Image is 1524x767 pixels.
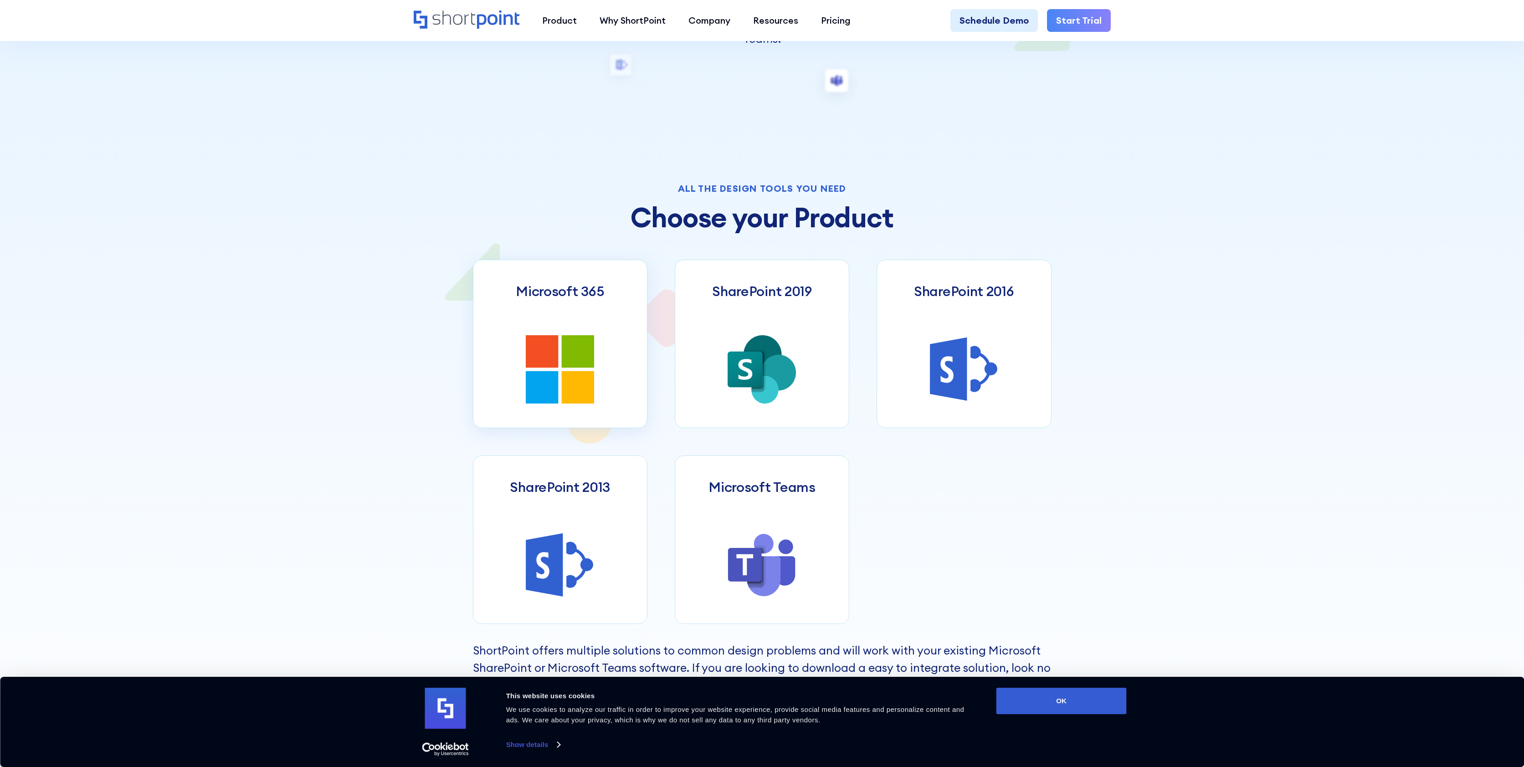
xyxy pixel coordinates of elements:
[506,738,560,752] a: Show details
[950,9,1038,32] a: Schedule Demo
[708,479,816,495] h3: Microsoft Teams
[473,642,1052,694] p: ShortPoint offers multiple solutions to common design problems and will work with your existing M...
[810,9,862,32] a: Pricing
[675,260,849,428] a: SharePoint 2019
[425,688,466,729] img: logo
[516,283,604,299] h3: Microsoft 365
[473,202,1052,232] h2: Choose your Product
[414,10,520,30] a: Home
[821,14,851,27] div: Pricing
[877,260,1051,428] a: SharePoint 2016
[473,184,1052,193] div: All the design tools you need
[510,479,610,495] h3: SharePoint 2013
[542,14,577,27] div: Product
[600,14,666,27] div: Why ShortPoint
[742,9,810,32] a: Resources
[405,742,485,756] a: Usercentrics Cookiebot - opens in a new window
[531,9,588,32] a: Product
[996,688,1127,714] button: OK
[506,706,965,724] span: We use cookies to analyze our traffic in order to improve your website experience, provide social...
[473,455,647,624] a: SharePoint 2013
[588,9,677,32] a: Why ShortPoint
[473,260,647,428] a: Microsoft 365
[712,283,812,299] h3: SharePoint 2019
[1047,9,1111,32] a: Start Trial
[688,14,730,27] div: Company
[506,690,976,701] div: This website uses cookies
[914,283,1014,299] h3: SharePoint 2016
[677,9,742,32] a: Company
[675,455,849,624] a: Microsoft Teams
[753,14,798,27] div: Resources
